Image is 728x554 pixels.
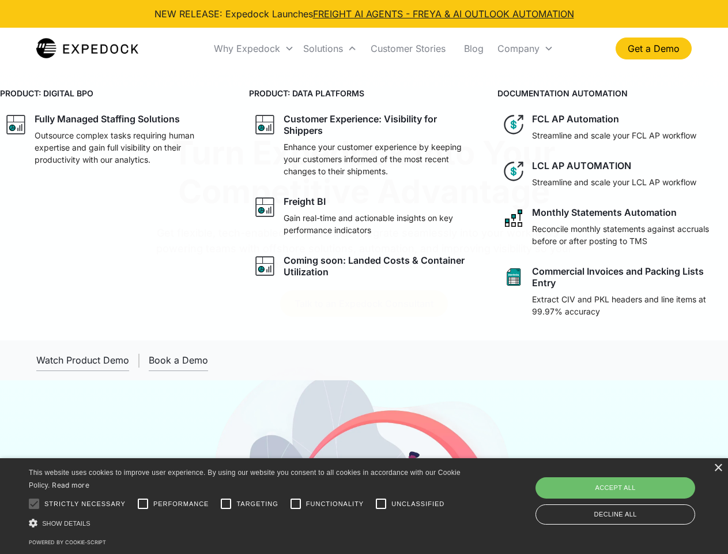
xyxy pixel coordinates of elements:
[306,499,364,509] span: Functionality
[532,293,723,317] p: Extract CIV and PKL headers and line items at 99.97% accuracy
[497,108,728,146] a: dollar iconFCL AP AutomationStreamline and scale your FCL AP workflow
[29,469,461,490] span: This website uses cookies to improve user experience. By using our website you consent to all coo...
[209,29,299,68] div: Why Expedock
[249,250,480,282] a: graph iconComing soon: Landed Costs & Container Utilization
[497,43,540,54] div: Company
[284,141,475,177] p: Enhance your customer experience by keeping your customers informed of the most recent changes to...
[497,261,728,322] a: sheet iconCommercial Invoices and Packing Lists EntryExtract CIV and PKL headers and line items a...
[455,29,493,68] a: Blog
[616,38,692,59] a: Get a Demo
[532,160,631,171] div: LCL AP AUTOMATION
[284,196,326,207] div: Freight BI
[42,520,90,527] span: Show details
[36,354,129,366] div: Watch Product Demo
[254,254,277,278] img: graph icon
[44,499,126,509] span: Strictly necessary
[497,155,728,193] a: dollar iconLCL AP AUTOMATIONStreamline and scale your LCL AP workflow
[214,43,280,54] div: Why Expedock
[249,87,480,99] h4: PRODUCT: DATA PLATFORMS
[149,354,208,366] div: Book a Demo
[35,113,180,125] div: Fully Managed Staffing Solutions
[36,37,138,60] img: Expedock Logo
[497,202,728,252] a: network like iconMonthly Statements AutomationReconcile monthly statements against accruals befor...
[532,129,696,141] p: Streamline and scale your FCL AP workflow
[714,464,722,473] div: Close
[5,113,28,136] img: graph icon
[236,499,278,509] span: Targeting
[29,517,465,529] div: Show details
[502,265,525,289] img: sheet icon
[284,212,475,236] p: Gain real-time and actionable insights on key performance indicators
[299,29,361,68] div: Solutions
[532,207,677,218] div: Monthly Statements Automation
[249,108,480,182] a: graph iconCustomer Experience: Visibility for ShippersEnhance your customer experience by keeping...
[497,87,728,99] h4: DOCUMENTATION AUTOMATION
[532,113,619,125] div: FCL AP Automation
[502,207,525,230] img: network like icon
[303,43,343,54] div: Solutions
[361,29,455,68] a: Customer Stories
[35,129,226,166] p: Outsource complex tasks requiring human expertise and gain full visibility on their productivity ...
[535,504,695,525] div: Decline all
[149,350,208,371] a: Book a Demo
[532,265,723,289] div: Commercial Invoices and Packing Lists Entry
[284,113,475,136] div: Customer Experience: Visibility for Shippers
[153,499,209,509] span: Performance
[391,499,444,509] span: Unclassified
[532,176,696,188] p: Streamline and scale your LCL AP workflow
[502,113,525,136] img: dollar icon
[284,254,475,278] div: Coming soon: Landed Costs & Container Utilization
[502,160,525,183] img: dollar icon
[154,7,574,21] div: NEW RELEASE: Expedock Launches
[36,350,129,371] a: open lightbox
[254,113,277,136] img: graph icon
[493,29,558,68] div: Company
[52,481,89,489] a: Read more
[249,191,480,241] a: graph iconFreight BIGain real-time and actionable insights on key performance indicators
[313,8,574,20] a: FREIGHT AI AGENTS - FREYA & AI OUTLOOK AUTOMATION
[532,223,723,247] p: Reconcile monthly statements against accruals before or after posting to TMS
[29,539,106,545] a: Powered by cookie-script
[36,37,138,60] a: home
[254,196,277,219] img: graph icon
[535,477,695,498] div: Accept all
